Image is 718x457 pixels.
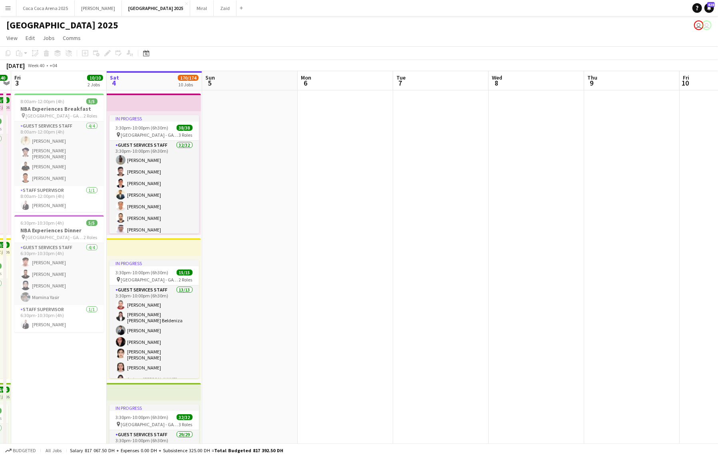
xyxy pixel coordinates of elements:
[70,447,283,453] div: Salary 817 067.50 DH + Expenses 0.00 DH + Subsistence 325.00 DH =
[13,448,36,453] span: Budgeted
[14,94,104,212] app-job-card: 8:00am-12:00pm (4h)5/5NBA Experiences Breakfast [GEOGRAPHIC_DATA] - GATE 72 RolesGuest Services S...
[177,414,193,420] span: 32/32
[87,75,103,81] span: 10/10
[6,62,25,70] div: [DATE]
[395,78,406,88] span: 7
[116,414,169,420] span: 3:30pm-10:00pm (6h30m)
[13,78,21,88] span: 3
[109,78,119,88] span: 4
[14,243,104,305] app-card-role: Guest Services Staff4/46:30pm-10:30pm (4h)[PERSON_NAME][PERSON_NAME][PERSON_NAME]Momina Yasir
[109,405,199,411] div: In progress
[707,2,715,7] span: 628
[14,215,104,332] app-job-card: 6:30pm-10:30pm (4h)5/5NBA Experiences Dinner [GEOGRAPHIC_DATA] - GATE 72 RolesGuest Services Staf...
[178,75,199,81] span: 170/174
[40,33,58,43] a: Jobs
[6,19,118,31] h1: [GEOGRAPHIC_DATA] 2025
[3,33,21,43] a: View
[587,74,597,81] span: Thu
[586,78,597,88] span: 9
[300,78,311,88] span: 6
[116,125,169,131] span: 3:30pm-10:00pm (6h30m)
[63,34,81,42] span: Comms
[396,74,406,81] span: Tue
[14,122,104,186] app-card-role: Guest Services Staff4/48:00am-12:00pm (4h)[PERSON_NAME][PERSON_NAME] [PERSON_NAME][PERSON_NAME][P...
[14,305,104,332] app-card-role: Staff Supervisor1/16:30pm-10:30pm (4h)[PERSON_NAME]
[50,62,57,68] div: +04
[26,113,84,119] span: [GEOGRAPHIC_DATA] - GATE 7
[683,74,689,81] span: Fri
[88,82,103,88] div: 2 Jobs
[492,74,502,81] span: Wed
[14,186,104,213] app-card-role: Staff Supervisor1/18:00am-12:00pm (4h)[PERSON_NAME]
[177,269,193,275] span: 15/15
[109,115,199,233] app-job-card: In progress3:30pm-10:00pm (6h30m)38/38 [GEOGRAPHIC_DATA] - GATE 73 RolesGuest Services Staff32/32...
[26,62,46,68] span: Week 40
[682,78,689,88] span: 10
[301,74,311,81] span: Mon
[204,78,215,88] span: 5
[16,0,75,16] button: Coca Coca Arena 2025
[44,447,63,453] span: All jobs
[122,0,190,16] button: [GEOGRAPHIC_DATA] 2025
[60,33,84,43] a: Comms
[14,74,21,81] span: Fri
[214,447,283,453] span: Total Budgeted 817 392.50 DH
[110,74,119,81] span: Sat
[694,20,704,30] app-user-avatar: Kate Oliveros
[121,277,179,283] span: [GEOGRAPHIC_DATA] - GATE 7
[179,421,193,427] span: 3 Roles
[179,132,193,138] span: 3 Roles
[702,20,712,30] app-user-avatar: Marisol Pestano
[75,0,122,16] button: [PERSON_NAME]
[84,113,97,119] span: 2 Roles
[14,105,104,112] h3: NBA Experiences Breakfast
[109,260,199,266] div: In progress
[121,421,179,427] span: [GEOGRAPHIC_DATA] - GATE 7
[86,98,97,104] span: 5/5
[86,220,97,226] span: 5/5
[6,34,18,42] span: View
[190,0,214,16] button: Miral
[214,0,237,16] button: Zaid
[704,3,714,13] a: 628
[84,234,97,240] span: 2 Roles
[14,227,104,234] h3: NBA Experiences Dinner
[26,234,84,240] span: [GEOGRAPHIC_DATA] - GATE 7
[26,34,35,42] span: Edit
[178,82,198,88] div: 10 Jobs
[43,34,55,42] span: Jobs
[116,269,169,275] span: 3:30pm-10:00pm (6h30m)
[177,125,193,131] span: 38/38
[21,220,64,226] span: 6:30pm-10:30pm (4h)
[205,74,215,81] span: Sun
[4,446,37,455] button: Budgeted
[491,78,502,88] span: 8
[22,33,38,43] a: Edit
[179,277,193,283] span: 2 Roles
[121,132,179,138] span: [GEOGRAPHIC_DATA] - GATE 7
[21,98,65,104] span: 8:00am-12:00pm (4h)
[109,260,199,378] app-job-card: In progress3:30pm-10:00pm (6h30m)15/15 [GEOGRAPHIC_DATA] - GATE 72 RolesGuest Services Staff13/13...
[109,115,199,122] div: In progress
